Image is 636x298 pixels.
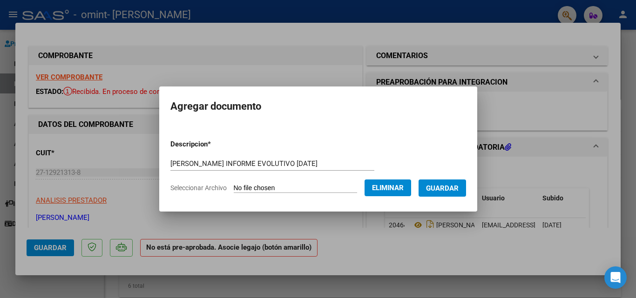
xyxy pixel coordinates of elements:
p: Descripcion [170,139,259,150]
span: Seleccionar Archivo [170,184,227,192]
button: Guardar [419,179,466,197]
span: Guardar [426,184,459,192]
div: Open Intercom Messenger [604,266,627,289]
button: Eliminar [365,179,411,196]
h2: Agregar documento [170,98,466,115]
span: Eliminar [372,184,404,192]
